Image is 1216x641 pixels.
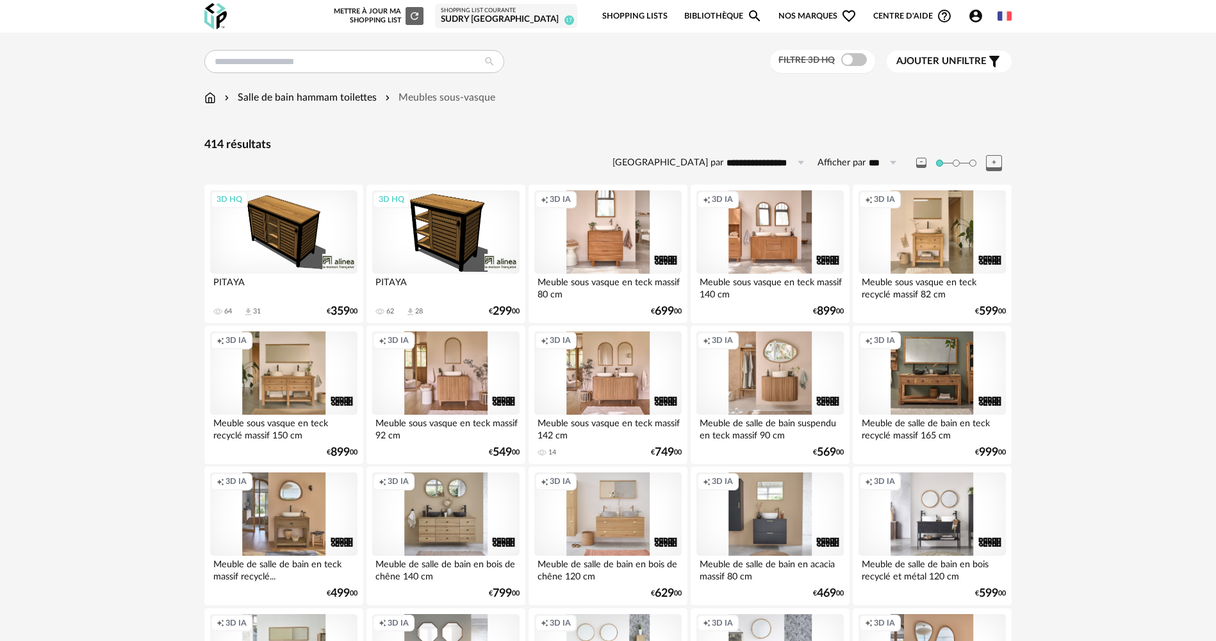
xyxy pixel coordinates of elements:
div: Meuble de salle de bain suspendu en teck massif 90 cm [696,415,844,440]
span: Nos marques [778,1,857,31]
span: Creation icon [541,335,548,345]
div: € 00 [975,448,1006,457]
div: Meuble sous vasque en teck recyclé massif 82 cm [859,274,1006,299]
div: € 00 [489,589,520,598]
span: Creation icon [379,476,386,487]
div: Meuble de salle de bain en bois recyclé et métal 120 cm [859,556,1006,581]
span: Creation icon [379,335,386,345]
span: Ajouter un [896,56,957,66]
a: Creation icon 3D IA Meuble de salle de bain en bois recyclé et métal 120 cm €59900 [853,467,1012,605]
span: 469 [817,589,836,598]
span: 899 [817,307,836,316]
span: Creation icon [703,476,711,487]
div: Meuble de salle de bain en teck recyclé massif 165 cm [859,415,1006,440]
a: Creation icon 3D IA Meuble sous vasque en teck recyclé massif 150 cm €89900 [204,326,363,464]
span: 3D IA [226,335,247,345]
img: svg+xml;base64,PHN2ZyB3aWR0aD0iMTYiIGhlaWdodD0iMTciIHZpZXdCb3g9IjAgMCAxNiAxNyIgZmlsbD0ibm9uZSIgeG... [204,90,216,105]
span: 629 [655,589,674,598]
img: OXP [204,3,227,29]
a: Shopping Lists [602,1,668,31]
div: Meuble de salle de bain en teck massif recyclé... [210,556,357,581]
span: 799 [493,589,512,598]
div: € 00 [327,448,357,457]
span: Creation icon [865,194,873,204]
div: 414 résultats [204,138,1012,153]
span: Centre d'aideHelp Circle Outline icon [873,8,952,24]
a: Creation icon 3D IA Meuble sous vasque en teck massif 92 cm €54900 [366,326,525,464]
span: Creation icon [703,194,711,204]
img: fr [998,9,1012,23]
span: 3D IA [712,618,733,628]
img: svg+xml;base64,PHN2ZyB3aWR0aD0iMTYiIGhlaWdodD0iMTYiIHZpZXdCb3g9IjAgMCAxNiAxNiIgZmlsbD0ibm9uZSIgeG... [222,90,232,105]
span: 3D IA [550,335,571,345]
div: Shopping List courante [441,7,571,15]
span: Creation icon [541,194,548,204]
a: Creation icon 3D IA Meuble de salle de bain en bois de chêne 140 cm €79900 [366,467,525,605]
span: Creation icon [865,476,873,487]
span: Heart Outline icon [841,8,857,24]
div: 62 [386,307,394,316]
span: 3D IA [712,194,733,204]
label: [GEOGRAPHIC_DATA] par [612,157,723,169]
div: Mettre à jour ma Shopping List [331,7,423,25]
div: 64 [224,307,232,316]
div: Meuble sous vasque en teck massif 80 cm [534,274,682,299]
div: PITAYA [372,274,520,299]
a: Creation icon 3D IA Meuble de salle de bain en teck massif recyclé... €49900 [204,467,363,605]
span: 999 [979,448,998,457]
div: € 00 [651,307,682,316]
div: € 00 [489,307,520,316]
a: 3D HQ PITAYA 62 Download icon 28 €29900 [366,185,525,323]
div: € 00 [975,307,1006,316]
a: BibliothèqueMagnify icon [684,1,762,31]
label: Afficher par [818,157,866,169]
span: 359 [331,307,350,316]
span: Creation icon [379,618,386,628]
div: € 00 [651,589,682,598]
div: Meuble de salle de bain en acacia massif 80 cm [696,556,844,581]
span: 499 [331,589,350,598]
a: Creation icon 3D IA Meuble sous vasque en teck massif 80 cm €69900 [529,185,687,323]
span: Creation icon [217,335,224,345]
span: Creation icon [217,476,224,487]
span: 3D IA [874,194,895,204]
div: Meuble sous vasque en teck massif 92 cm [372,415,520,440]
span: 3D IA [712,476,733,487]
span: 3D IA [388,476,409,487]
span: Refresh icon [409,12,420,19]
div: € 00 [813,448,844,457]
div: € 00 [651,448,682,457]
div: PITAYA [210,274,357,299]
div: Meuble de salle de bain en bois de chêne 120 cm [534,556,682,581]
span: 569 [817,448,836,457]
a: Creation icon 3D IA Meuble de salle de bain en bois de chêne 120 cm €62900 [529,467,687,605]
span: Creation icon [703,335,711,345]
a: Creation icon 3D IA Meuble de salle de bain suspendu en teck massif 90 cm €56900 [691,326,850,464]
a: Creation icon 3D IA Meuble sous vasque en teck massif 142 cm 14 €74900 [529,326,687,464]
span: 599 [979,307,998,316]
a: 3D HQ PITAYA 64 Download icon 31 €35900 [204,185,363,323]
span: Creation icon [217,618,224,628]
div: € 00 [975,589,1006,598]
div: € 00 [813,307,844,316]
span: Download icon [243,307,253,317]
span: 3D IA [874,476,895,487]
div: 3D HQ [211,191,248,208]
a: Creation icon 3D IA Meuble de salle de bain en acacia massif 80 cm €46900 [691,467,850,605]
span: 3D IA [388,335,409,345]
a: Shopping List courante SUDRY [GEOGRAPHIC_DATA] 17 [441,7,571,26]
span: Creation icon [865,335,873,345]
div: Meuble sous vasque en teck recyclé massif 150 cm [210,415,357,440]
button: Ajouter unfiltre Filter icon [887,51,1012,72]
span: Creation icon [865,618,873,628]
span: 699 [655,307,674,316]
span: Help Circle Outline icon [937,8,952,24]
span: 3D IA [712,335,733,345]
div: 31 [253,307,261,316]
span: 599 [979,589,998,598]
span: Filter icon [987,54,1002,69]
span: filtre [896,55,987,68]
span: 899 [331,448,350,457]
div: Meuble sous vasque en teck massif 140 cm [696,274,844,299]
span: Download icon [406,307,415,317]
